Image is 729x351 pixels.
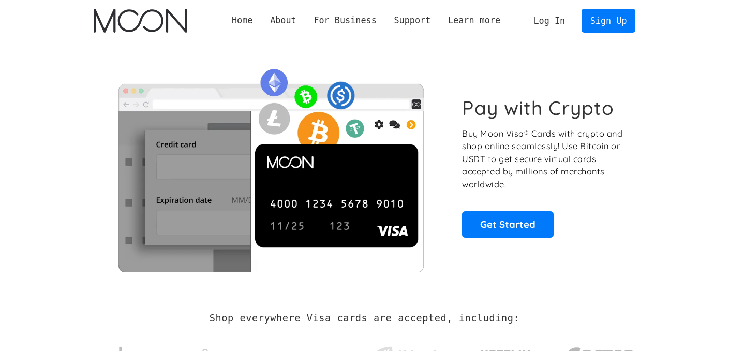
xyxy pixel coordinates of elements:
div: Learn more [448,14,500,27]
div: About [270,14,296,27]
h2: Shop everywhere Visa cards are accepted, including: [210,313,519,324]
img: Moon Logo [94,9,187,33]
div: For Business [314,14,376,27]
a: home [94,9,187,33]
a: Get Started [462,211,554,237]
a: Log In [525,9,574,32]
div: Learn more [439,14,509,27]
h1: Pay with Crypto [462,96,614,120]
img: Moon Cards let you spend your crypto anywhere Visa is accepted. [94,62,448,272]
div: Support [394,14,430,27]
p: Buy Moon Visa® Cards with crypto and shop online seamlessly! Use Bitcoin or USDT to get secure vi... [462,127,624,191]
div: Support [385,14,439,27]
a: Sign Up [582,9,635,32]
div: For Business [305,14,385,27]
a: Home [223,14,261,27]
div: About [261,14,305,27]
